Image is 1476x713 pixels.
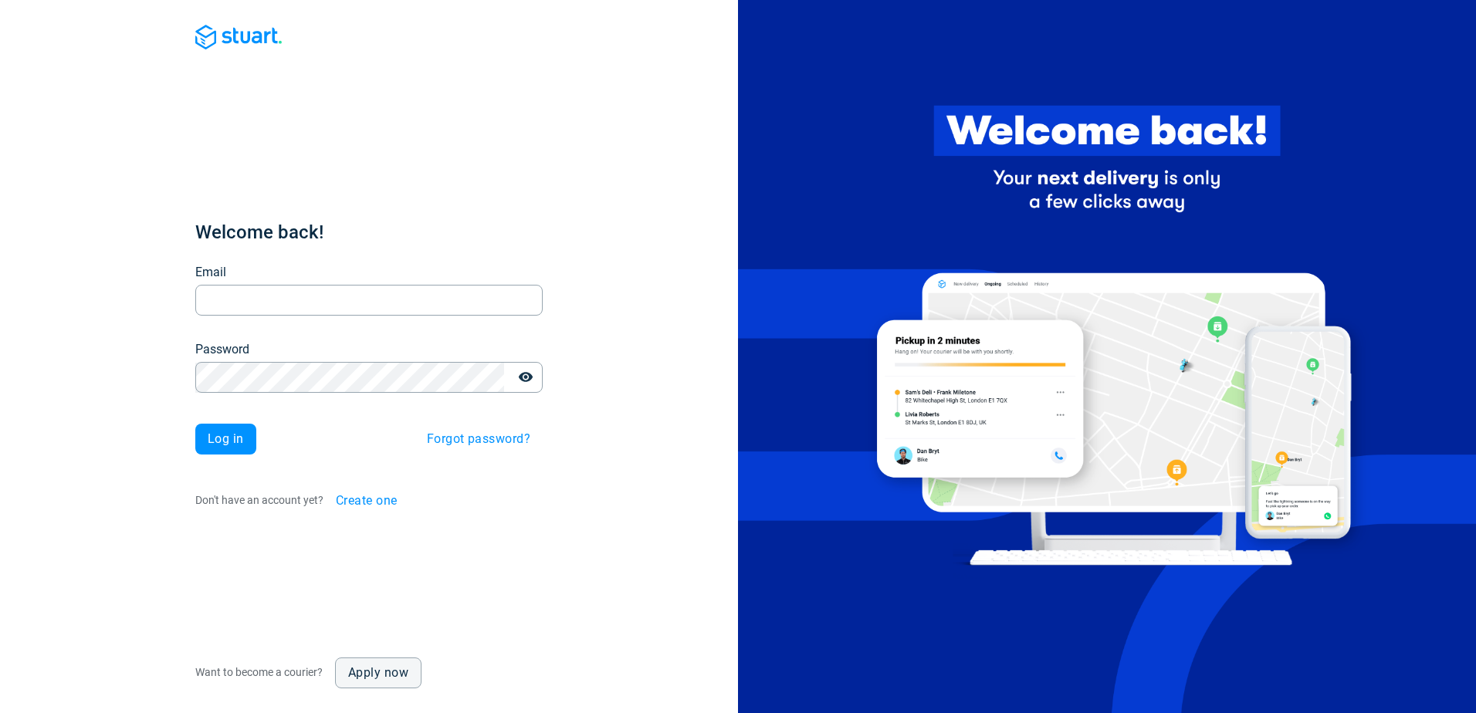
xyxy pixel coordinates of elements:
[195,666,323,678] span: Want to become a courier?
[195,263,226,282] label: Email
[427,433,530,445] span: Forgot password?
[336,495,398,507] span: Create one
[348,667,408,679] span: Apply now
[195,25,282,49] img: Blue logo
[335,657,421,688] a: Apply now
[195,424,256,454] button: Log in
[195,340,249,359] label: Password
[323,485,410,516] button: Create one
[208,433,244,445] span: Log in
[415,424,543,454] button: Forgot password?
[195,220,543,245] h1: Welcome back!
[195,494,323,506] span: Don't have an account yet?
